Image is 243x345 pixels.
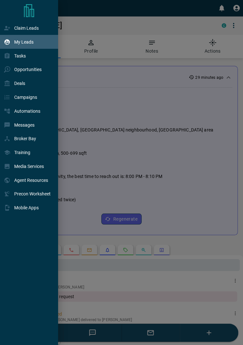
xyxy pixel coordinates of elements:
p: Claim Leads [14,26,39,31]
p: Opportunities [14,67,42,72]
p: Tasks [14,53,26,58]
p: Deals [14,81,25,86]
p: Agent Resources [14,178,48,183]
a: Main Page [23,4,35,17]
p: Automations [14,109,40,114]
p: My Leads [14,39,34,45]
p: Training [14,150,30,155]
p: Precon Worksheet [14,191,51,196]
p: Media Services [14,164,44,169]
p: Messages [14,122,35,128]
p: Mobile Apps [14,205,39,210]
p: Campaigns [14,95,37,100]
p: Broker Bay [14,136,36,141]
